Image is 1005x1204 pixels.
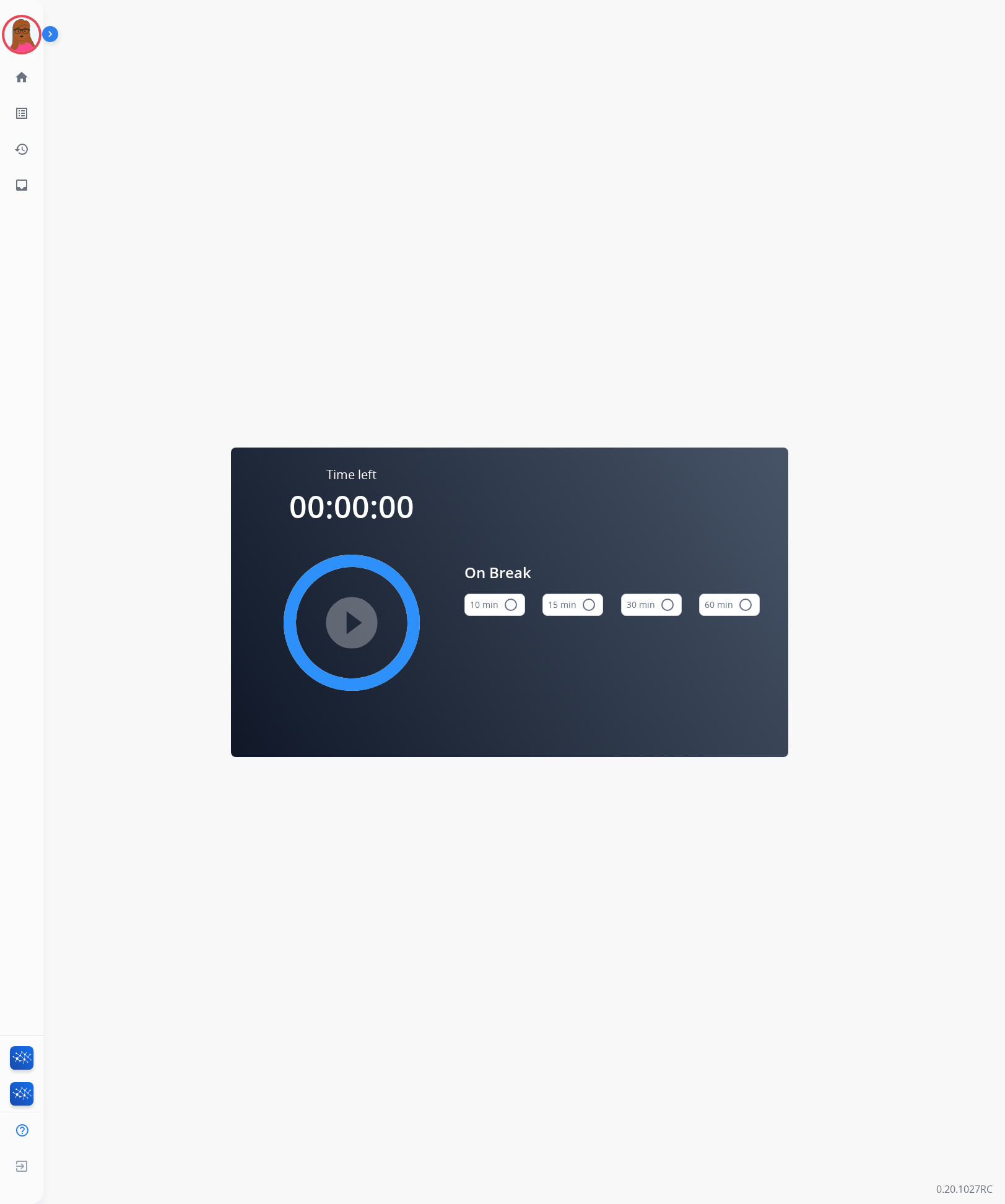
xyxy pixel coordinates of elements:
[660,597,675,612] mat-icon: radio_button_unchecked
[464,561,760,584] span: On Break
[542,594,603,616] button: 15 min
[14,70,29,85] mat-icon: home
[14,142,29,157] mat-icon: history
[14,178,29,193] mat-icon: inbox
[936,1182,993,1197] p: 0.20.1027RC
[503,597,518,612] mat-icon: radio_button_unchecked
[581,597,596,612] mat-icon: radio_button_unchecked
[326,466,376,483] span: Time left
[4,17,39,52] img: avatar
[14,106,29,121] mat-icon: list_alt
[699,594,760,616] button: 60 min
[621,594,682,616] button: 30 min
[289,485,414,527] span: 00:00:00
[738,597,753,612] mat-icon: radio_button_unchecked
[464,594,525,616] button: 10 min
